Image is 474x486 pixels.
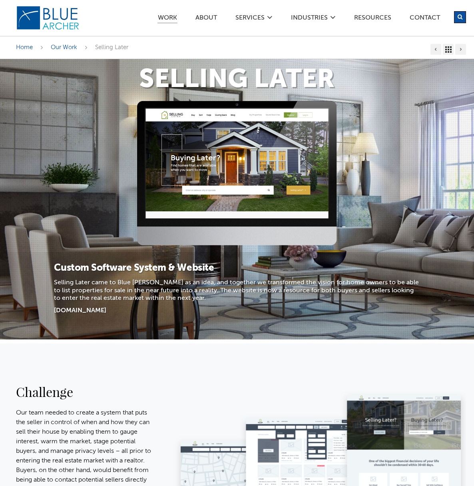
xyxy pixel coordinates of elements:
[157,15,177,24] a: Work
[235,15,265,23] a: SERVICES
[16,67,458,93] h1: Selling Later
[195,15,217,23] a: ABOUT
[16,385,153,398] h2: Challenge
[54,262,420,275] h3: Custom Software System & Website
[16,6,80,30] img: Blue Archer Logo
[16,44,33,50] a: Home
[54,307,106,314] a: [DOMAIN_NAME]
[54,279,420,302] p: Selling Later came to Blue [PERSON_NAME] as an idea, and together we transformed the vision for h...
[95,44,128,50] span: Selling Later
[409,15,440,23] a: Contact
[354,15,392,23] a: Resources
[291,15,328,23] a: Industries
[51,44,77,50] a: Our Work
